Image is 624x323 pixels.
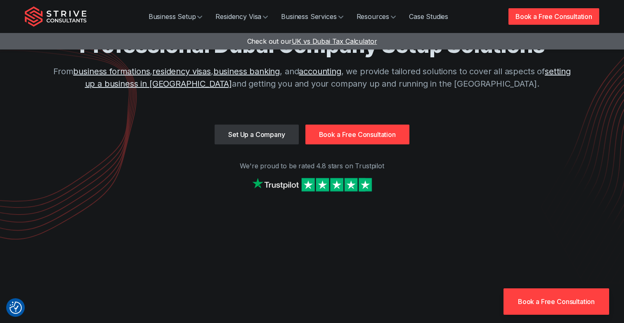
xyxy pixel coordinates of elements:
[209,8,274,25] a: Residency Visa
[25,161,599,171] p: We're proud to be rated 4.8 stars on Trustpilot
[274,8,350,25] a: Business Services
[152,66,211,76] a: residency visas
[213,66,280,76] a: business banking
[350,8,403,25] a: Resources
[292,37,377,45] span: UK vs Dubai Tax Calculator
[305,125,409,144] a: Book a Free Consultation
[402,8,455,25] a: Case Studies
[247,37,377,45] a: Check out ourUK vs Dubai Tax Calculator
[215,125,298,144] a: Set Up a Company
[508,8,599,25] a: Book a Free Consultation
[25,6,87,27] img: Strive Consultants
[299,66,341,76] a: accounting
[250,176,374,193] img: Strive on Trustpilot
[48,65,576,90] p: From , , , and , we provide tailored solutions to cover all aspects of and getting you and your c...
[9,302,22,314] img: Revisit consent button
[142,8,209,25] a: Business Setup
[503,288,609,315] a: Book a Free Consultation
[73,66,150,76] a: business formations
[9,302,22,314] button: Consent Preferences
